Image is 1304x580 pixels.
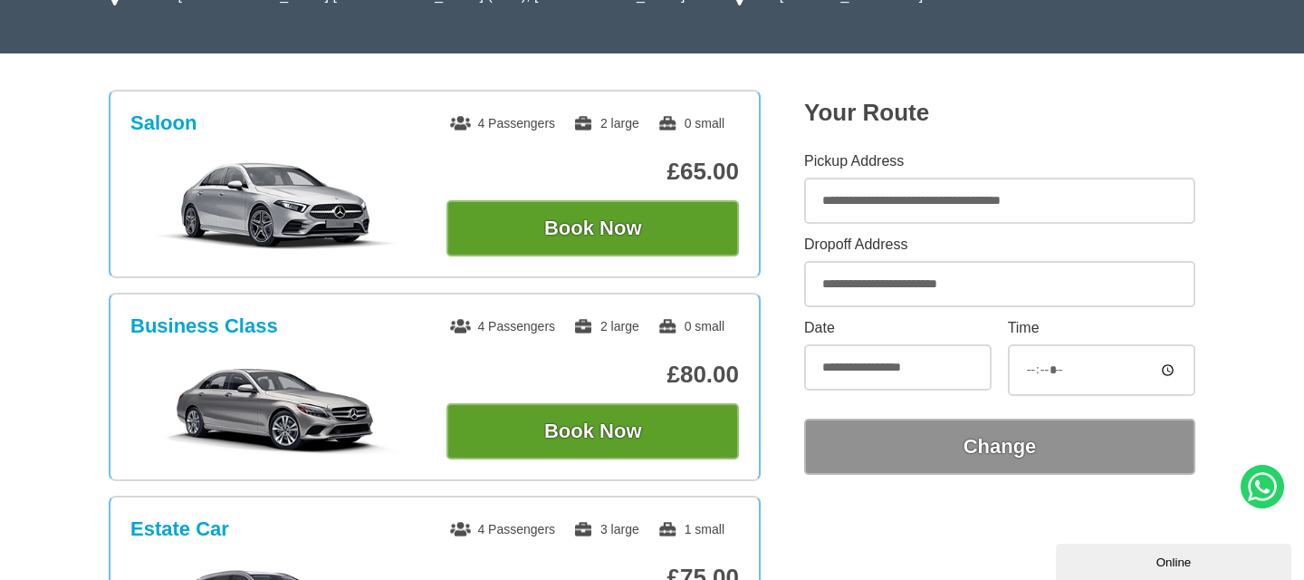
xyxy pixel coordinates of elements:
[446,361,739,389] p: £80.00
[573,522,639,536] span: 3 large
[573,319,639,333] span: 2 large
[657,522,724,536] span: 1 small
[130,517,229,541] h3: Estate Car
[1008,321,1195,335] label: Time
[446,403,739,459] button: Book Now
[450,319,555,333] span: 4 Passengers
[446,158,739,186] p: £65.00
[804,419,1195,475] button: Change
[140,363,413,454] img: Business Class
[657,319,724,333] span: 0 small
[804,154,1195,169] label: Pickup Address
[450,522,555,536] span: 4 Passengers
[450,116,555,130] span: 4 Passengers
[140,160,413,251] img: Saloon
[130,111,197,135] h3: Saloon
[804,321,992,335] label: Date
[446,200,739,256] button: Book Now
[130,314,278,338] h3: Business Class
[573,116,639,130] span: 2 large
[804,237,1195,252] label: Dropoff Address
[804,99,1195,127] h2: Your Route
[657,116,724,130] span: 0 small
[1056,540,1295,580] iframe: chat widget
